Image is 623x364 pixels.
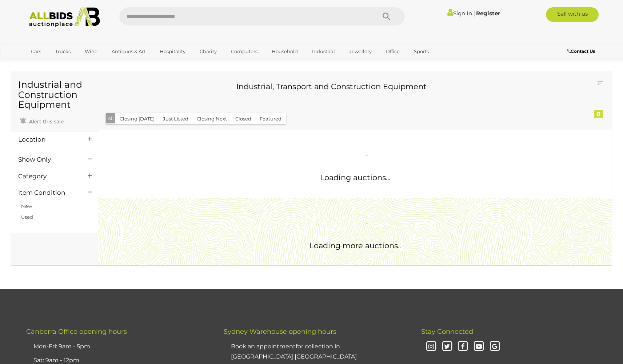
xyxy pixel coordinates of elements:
a: Wine [80,45,102,58]
span: Sydney Warehouse opening hours [224,328,336,336]
button: Closing Next [192,113,231,124]
a: Sell with us [546,7,599,22]
button: Closed [231,113,256,124]
button: Featured [255,113,286,124]
b: Contact Us [567,48,595,54]
h4: Category [18,173,77,180]
h4: Location [18,136,77,143]
i: Instagram [425,340,438,353]
a: Cars [26,45,46,58]
a: Sports [409,45,434,58]
span: Alert this sale [27,118,64,125]
h4: Item Condition [18,189,77,196]
a: Charity [195,45,221,58]
a: Office [381,45,404,58]
span: Loading more auctions.. [309,241,401,250]
u: Book an appointment [231,343,296,350]
a: Register [476,10,500,17]
button: Search [368,7,405,25]
a: Alert this sale [18,115,65,126]
a: Antiques & Art [107,45,150,58]
a: Computers [226,45,262,58]
h1: Industrial and Construction Equipment [18,80,91,110]
span: Stay Connected [421,328,473,336]
a: Contact Us [567,47,597,55]
a: [GEOGRAPHIC_DATA] [26,58,87,70]
i: Youtube [472,340,485,353]
a: Hospitality [155,45,190,58]
a: Book an appointmentfor collection in [GEOGRAPHIC_DATA] [GEOGRAPHIC_DATA] [231,343,357,360]
h3: Industrial, Transport and Construction Equipment [111,82,552,91]
img: Allbids.com.au [25,7,104,27]
a: Sign In [447,10,472,17]
a: Industrial [307,45,340,58]
i: Facebook [456,340,469,353]
span: Canberra Office opening hours [26,328,127,336]
a: Household [267,45,303,58]
i: Google [488,340,501,353]
a: New [21,203,32,209]
span: | [473,9,475,17]
h4: Show Only [18,156,77,163]
li: Mon-Fri: 9am - 5pm [32,340,205,354]
button: Closing [DATE] [115,113,159,124]
a: Used [21,214,33,220]
span: Loading auctions... [320,173,390,182]
div: 0 [594,110,603,118]
button: All [106,113,116,124]
a: Jewellery [344,45,376,58]
a: Trucks [51,45,75,58]
i: Twitter [441,340,454,353]
button: Just Listed [159,113,193,124]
